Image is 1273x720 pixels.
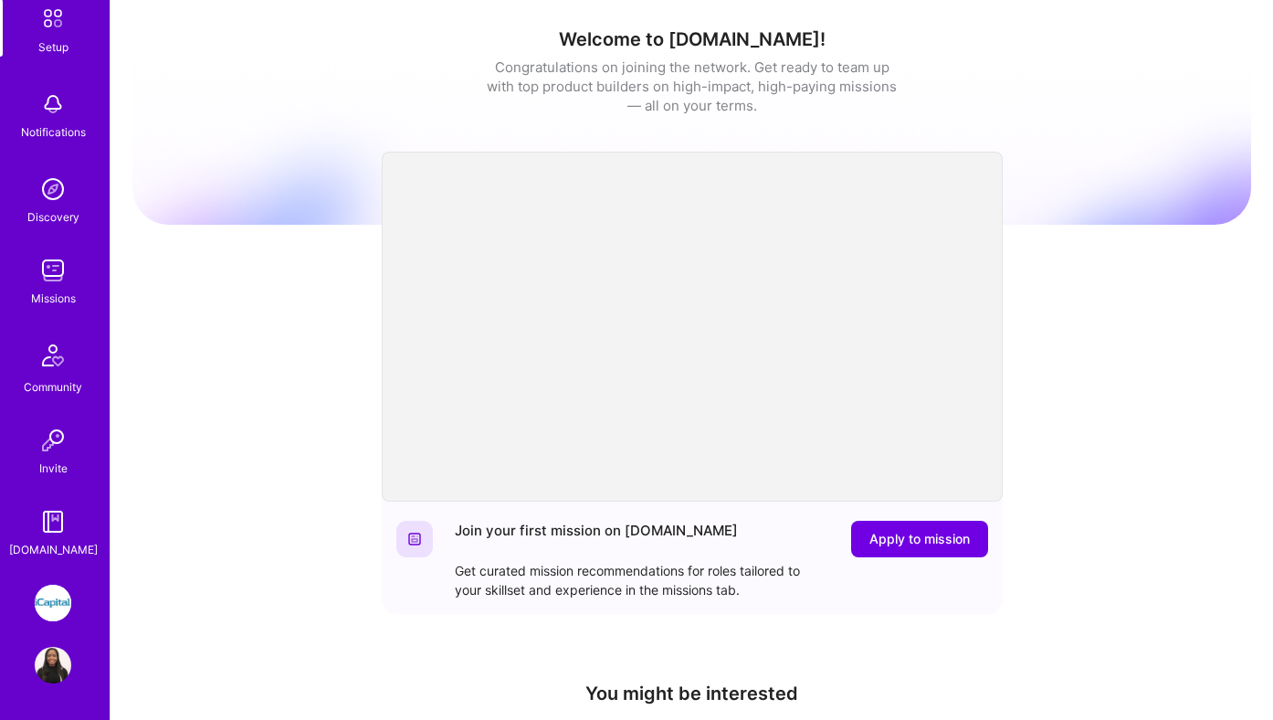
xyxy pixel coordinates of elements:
[35,171,71,207] img: discovery
[27,207,79,227] div: Discovery
[869,530,970,548] span: Apply to mission
[30,585,76,621] a: iCapital: Building an Alternative Investment Marketplace
[24,377,82,397] div: Community
[31,289,76,308] div: Missions
[132,28,1251,50] h1: Welcome to [DOMAIN_NAME]!
[455,521,738,557] div: Join your first mission on [DOMAIN_NAME]
[21,122,86,142] div: Notifications
[35,585,71,621] img: iCapital: Building an Alternative Investment Marketplace
[31,334,75,377] img: Community
[382,683,1003,704] h4: You might be interested
[407,532,422,546] img: Website
[851,521,988,557] button: Apply to mission
[35,647,71,683] img: User Avatar
[35,86,71,122] img: bell
[38,37,68,57] div: Setup
[30,647,76,683] a: User Avatar
[382,152,1003,502] iframe: video
[35,422,71,459] img: Invite
[487,58,898,115] div: Congratulations on joining the network. Get ready to team up with top product builders on high-im...
[35,503,71,540] img: guide book
[9,540,98,559] div: [DOMAIN_NAME]
[455,561,820,599] div: Get curated mission recommendations for roles tailored to your skillset and experience in the mis...
[39,459,68,478] div: Invite
[35,252,71,289] img: teamwork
